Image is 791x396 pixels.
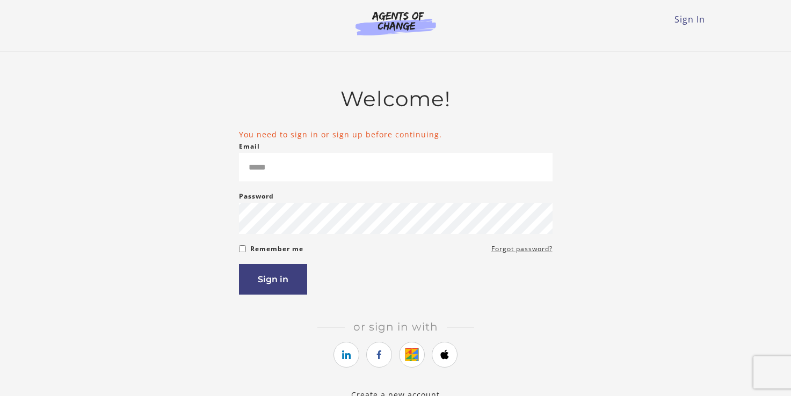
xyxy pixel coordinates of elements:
[491,243,553,255] a: Forgot password?
[399,342,425,368] a: https://courses.thinkific.com/users/auth/google?ss%5Breferral%5D=&ss%5Buser_return_to%5D=%2Fcours...
[345,320,447,333] span: Or sign in with
[674,13,705,25] a: Sign In
[432,342,458,368] a: https://courses.thinkific.com/users/auth/apple?ss%5Breferral%5D=&ss%5Buser_return_to%5D=%2Fcourse...
[239,264,307,295] button: Sign in
[250,243,303,255] label: Remember me
[344,11,447,35] img: Agents of Change Logo
[239,86,553,112] h2: Welcome!
[333,342,359,368] a: https://courses.thinkific.com/users/auth/linkedin?ss%5Breferral%5D=&ss%5Buser_return_to%5D=%2Fcou...
[239,129,553,140] li: You need to sign in or sign up before continuing.
[239,190,274,203] label: Password
[239,140,260,153] label: Email
[366,342,392,368] a: https://courses.thinkific.com/users/auth/facebook?ss%5Breferral%5D=&ss%5Buser_return_to%5D=%2Fcou...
